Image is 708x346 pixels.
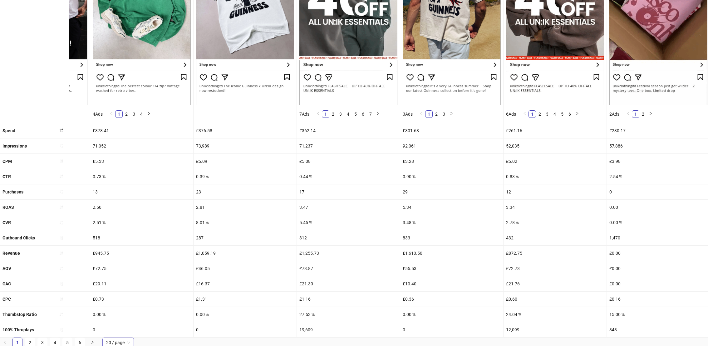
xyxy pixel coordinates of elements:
[297,154,400,169] div: £5.08
[194,322,297,337] div: 0
[59,297,63,301] span: sort-ascending
[352,111,359,118] a: 5
[521,110,529,118] button: left
[345,111,352,118] a: 4
[609,112,619,117] span: 2 Ads
[194,184,297,199] div: 23
[297,322,400,337] div: 19,609
[115,110,123,118] li: 1
[504,322,607,337] div: 12,099
[59,174,63,178] span: sort-ascending
[400,200,503,215] div: 5.34
[297,200,400,215] div: 3.47
[504,246,607,261] div: £872.75
[573,110,581,118] li: Next Page
[314,110,322,118] button: left
[2,312,37,317] b: Thumbstop Ratio
[433,111,440,118] a: 2
[59,220,63,225] span: sort-ascending
[329,110,337,118] li: 2
[400,123,503,138] div: £301.68
[90,322,193,337] div: 0
[639,110,647,118] li: 2
[59,266,63,271] span: sort-ascending
[194,261,297,276] div: £46.05
[573,110,581,118] button: right
[418,110,425,118] button: left
[90,123,193,138] div: £378.41
[90,200,193,215] div: 2.50
[400,307,503,322] div: 0.00 %
[90,230,193,245] div: 518
[299,112,309,117] span: 7 Ads
[2,189,23,194] b: Purchases
[59,251,63,255] span: sort-ascending
[400,154,503,169] div: £3.28
[123,110,130,118] li: 2
[425,110,433,118] li: 1
[2,205,14,210] b: ROAS
[420,112,423,115] span: left
[316,112,320,115] span: left
[640,111,647,118] a: 2
[297,261,400,276] div: £73.87
[194,276,297,291] div: £16.37
[2,159,12,164] b: CPM
[2,327,34,332] b: 100% Thruplays
[297,276,400,291] div: £21.30
[352,110,359,118] li: 5
[322,110,329,118] li: 1
[536,110,543,118] li: 2
[194,123,297,138] div: £376.58
[575,112,579,115] span: right
[523,112,527,115] span: left
[543,110,551,118] li: 3
[194,307,297,322] div: 0.00 %
[297,123,400,138] div: £362.14
[93,112,103,117] span: 4 Ads
[448,110,455,118] button: right
[647,110,654,118] li: Next Page
[425,111,432,118] a: 1
[123,111,130,118] a: 2
[367,111,374,118] a: 7
[59,189,63,194] span: sort-ascending
[504,261,607,276] div: £72.73
[551,110,558,118] li: 4
[59,236,63,240] span: sort-ascending
[59,128,63,133] span: sort-descending
[108,110,115,118] button: left
[2,281,11,286] b: CAC
[632,110,639,118] li: 1
[90,292,193,307] div: £0.73
[194,246,297,261] div: £1,059.19
[194,292,297,307] div: £1.31
[558,110,566,118] li: 5
[506,112,516,117] span: 6 Ads
[433,110,440,118] li: 2
[450,112,453,115] span: right
[90,154,193,169] div: £5.33
[521,110,529,118] li: Previous Page
[624,110,632,118] button: left
[400,276,503,291] div: £10.40
[376,112,380,115] span: right
[59,205,63,209] span: sort-ascending
[2,174,11,179] b: CTR
[504,215,607,230] div: 2.78 %
[90,307,193,322] div: 0.00 %
[130,110,138,118] li: 3
[145,110,153,118] li: Next Page
[544,111,551,118] a: 3
[194,200,297,215] div: 2.81
[90,276,193,291] div: £29.11
[297,307,400,322] div: 27.53 %
[90,169,193,184] div: 0.73 %
[314,110,322,118] li: Previous Page
[400,246,503,261] div: £1,610.50
[2,235,35,240] b: Outbound Clicks
[504,200,607,215] div: 3.34
[400,184,503,199] div: 29
[337,110,344,118] li: 3
[297,246,400,261] div: £1,255.73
